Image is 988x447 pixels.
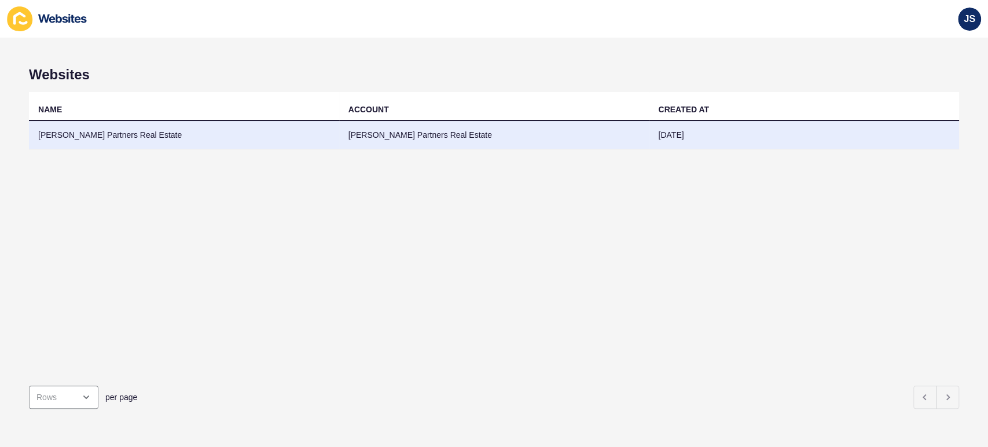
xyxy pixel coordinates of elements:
div: CREATED AT [658,104,709,115]
span: JS [964,13,975,25]
td: [PERSON_NAME] Partners Real Estate [339,121,649,149]
div: ACCOUNT [348,104,389,115]
td: [PERSON_NAME] Partners Real Estate [29,121,339,149]
div: NAME [38,104,62,115]
span: per page [105,391,137,403]
h1: Websites [29,67,959,83]
td: [DATE] [649,121,959,149]
div: open menu [29,386,98,409]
